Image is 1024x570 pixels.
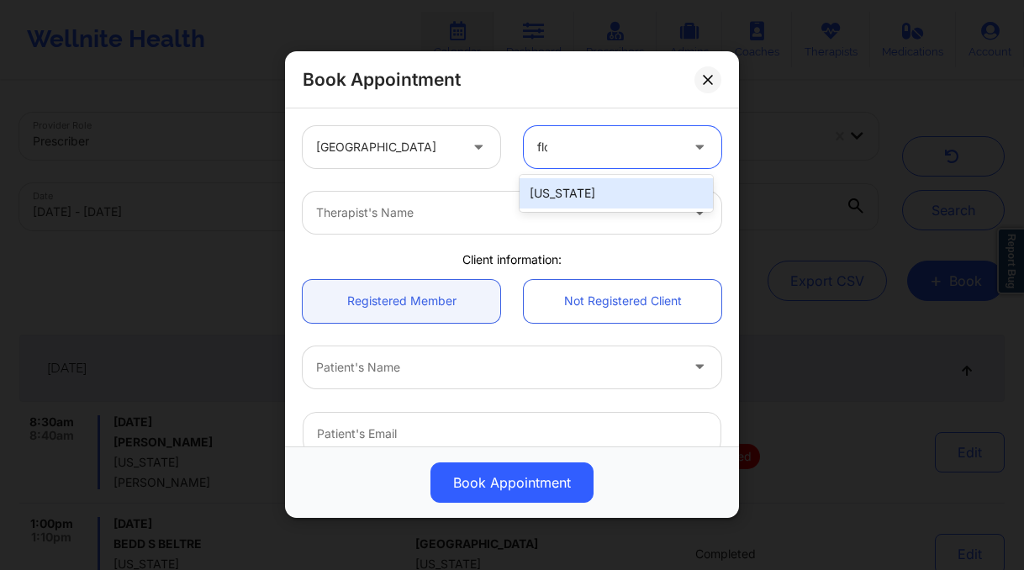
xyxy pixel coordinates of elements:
[524,280,721,323] a: Not Registered Client
[303,412,721,455] input: Patient's Email
[303,280,500,323] a: Registered Member
[291,251,733,268] div: Client information:
[430,463,594,504] button: Book Appointment
[316,126,458,168] div: [GEOGRAPHIC_DATA]
[520,178,713,208] div: [US_STATE]
[303,68,461,91] h2: Book Appointment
